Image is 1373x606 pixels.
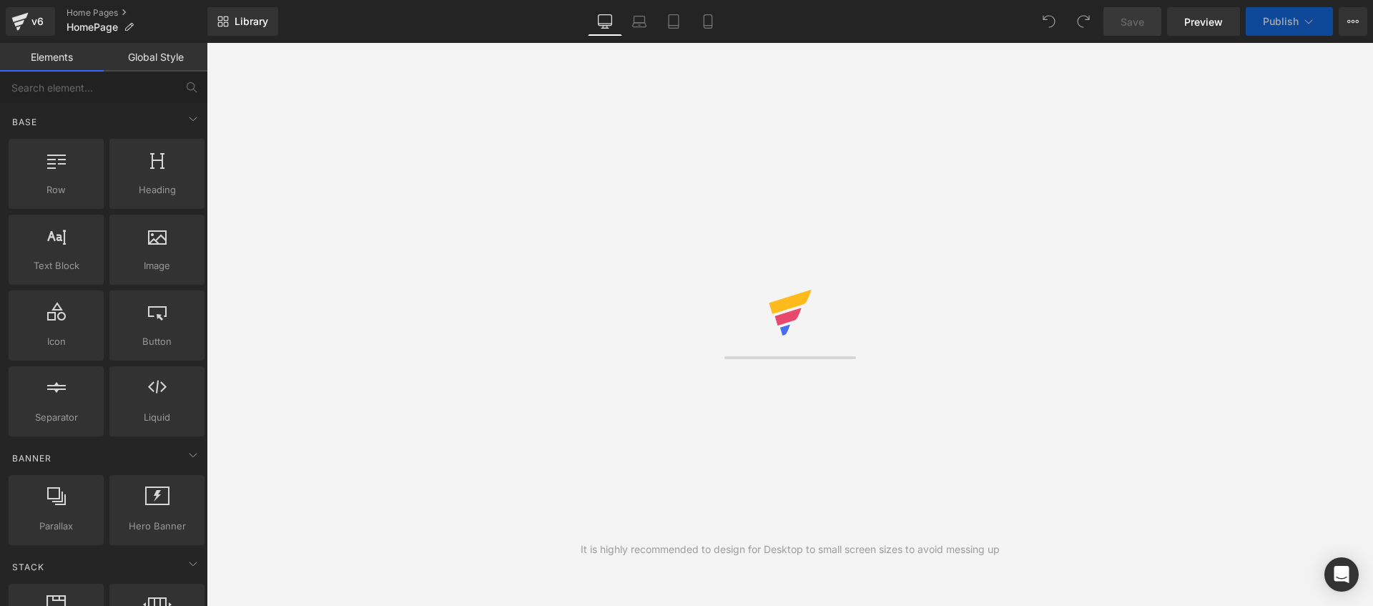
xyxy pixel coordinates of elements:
span: Base [11,115,39,129]
span: Icon [13,334,99,349]
span: Image [114,258,200,273]
span: Text Block [13,258,99,273]
span: Library [235,15,268,28]
span: Save [1121,14,1144,29]
a: Preview [1167,7,1240,36]
button: Publish [1246,7,1333,36]
span: Heading [114,182,200,197]
a: Mobile [691,7,725,36]
button: More [1339,7,1367,36]
span: Hero Banner [114,519,200,534]
a: Laptop [622,7,656,36]
a: Desktop [588,7,622,36]
a: Tablet [656,7,691,36]
button: Redo [1069,7,1098,36]
span: Liquid [114,410,200,425]
span: Publish [1263,16,1299,27]
a: Global Style [104,43,207,72]
a: v6 [6,7,55,36]
span: HomePage [67,21,118,33]
button: Undo [1035,7,1063,36]
span: Row [13,182,99,197]
span: Button [114,334,200,349]
a: New Library [207,7,278,36]
span: Preview [1184,14,1223,29]
div: Open Intercom Messenger [1324,557,1359,592]
span: Stack [11,560,46,574]
div: v6 [29,12,46,31]
div: It is highly recommended to design for Desktop to small screen sizes to avoid messing up [581,542,1000,557]
span: Banner [11,451,53,465]
span: Parallax [13,519,99,534]
a: Home Pages [67,7,207,19]
span: Separator [13,410,99,425]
